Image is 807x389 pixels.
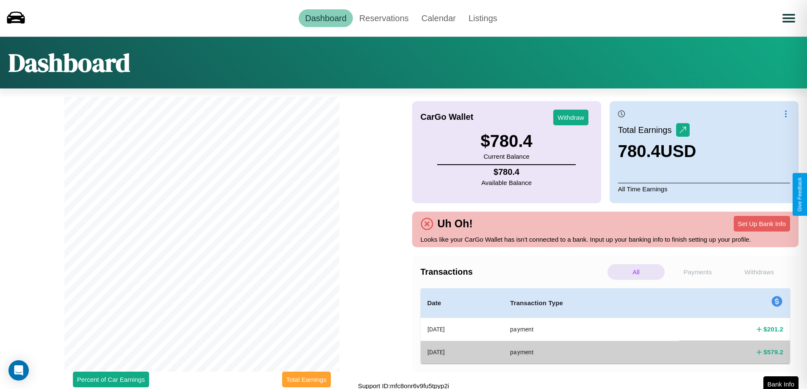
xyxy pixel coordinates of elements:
[353,9,415,27] a: Reservations
[462,9,504,27] a: Listings
[669,264,726,280] p: Payments
[777,6,801,30] button: Open menu
[421,341,504,363] th: [DATE]
[481,167,532,177] h4: $ 780.4
[421,318,504,341] th: [DATE]
[427,298,497,308] h4: Date
[618,142,696,161] h3: 780.4 USD
[553,110,588,125] button: Withdraw
[433,218,477,230] h4: Uh Oh!
[421,112,474,122] h4: CarGo Wallet
[510,298,672,308] h4: Transaction Type
[731,264,788,280] p: Withdraws
[763,325,783,334] h4: $ 201.2
[763,348,783,356] h4: $ 579.2
[421,288,790,364] table: simple table
[480,132,532,151] h3: $ 780.4
[415,9,462,27] a: Calendar
[421,234,790,245] p: Looks like your CarGo Wallet has isn't connected to a bank. Input up your banking info to finish ...
[503,318,679,341] th: payment
[734,216,790,232] button: Set Up Bank Info
[618,122,676,138] p: Total Earnings
[8,45,130,80] h1: Dashboard
[503,341,679,363] th: payment
[618,183,790,195] p: All Time Earnings
[481,177,532,188] p: Available Balance
[421,267,605,277] h4: Transactions
[797,177,803,212] div: Give Feedback
[480,151,532,162] p: Current Balance
[8,360,29,381] div: Open Intercom Messenger
[73,372,149,387] button: Percent of Car Earnings
[607,264,665,280] p: All
[299,9,353,27] a: Dashboard
[282,372,331,387] button: Total Earnings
